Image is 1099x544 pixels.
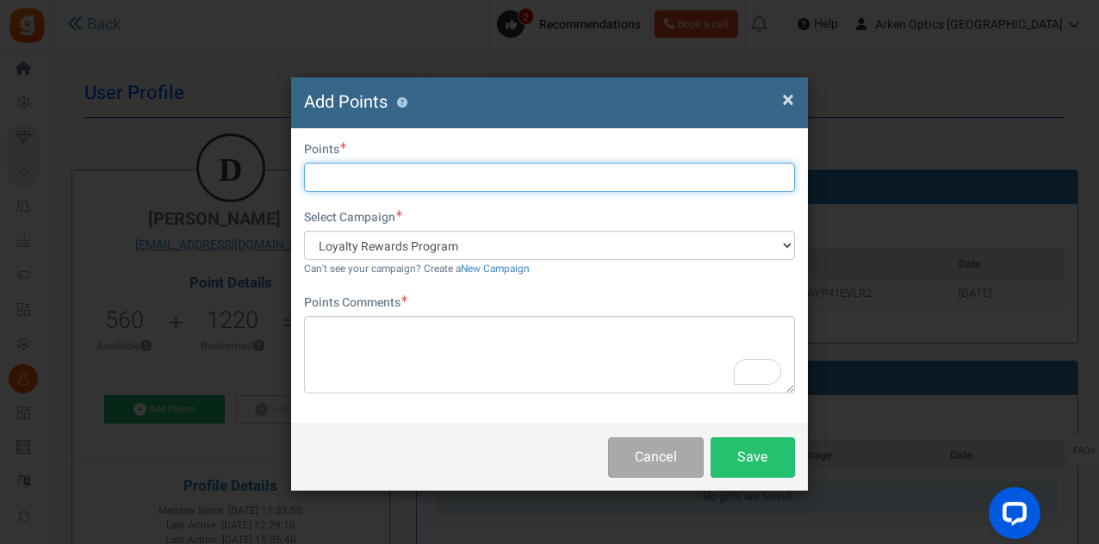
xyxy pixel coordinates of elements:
[461,262,530,276] a: New Campaign
[304,316,795,393] textarea: To enrich screen reader interactions, please activate Accessibility in Grammarly extension settings
[304,262,530,276] small: Can't see your campaign? Create a
[608,437,704,478] button: Cancel
[711,437,795,478] button: Save
[782,83,794,116] span: ×
[304,294,407,312] label: Points Comments
[396,97,407,108] button: ?
[304,90,388,114] span: Add Points
[304,209,402,226] label: Select Campaign
[304,141,346,158] label: Points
